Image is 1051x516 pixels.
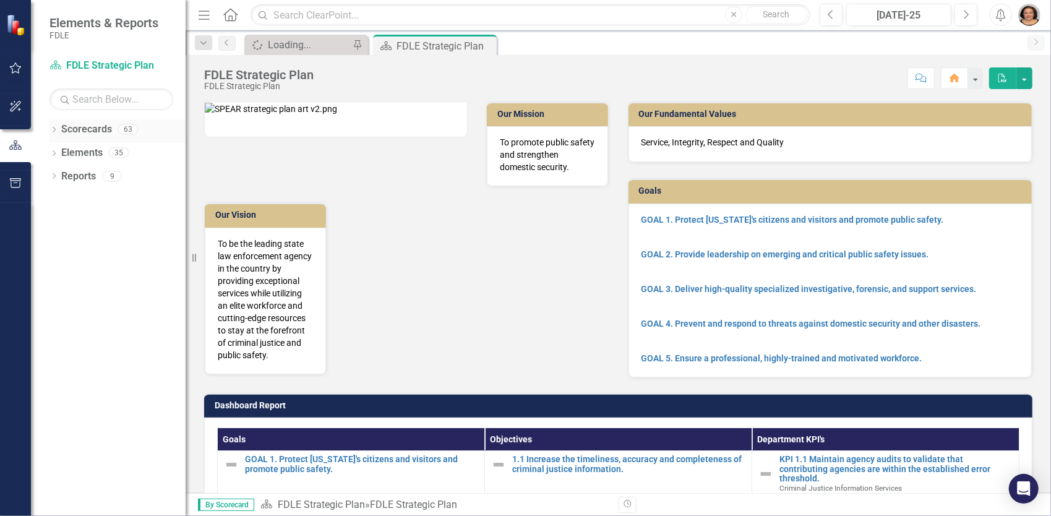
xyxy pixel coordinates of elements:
a: Loading... [247,37,350,53]
button: Search [745,6,807,24]
a: Scorecards [61,123,112,137]
a: GOAL 4. Prevent and respond to threats against domestic security and other disasters. [641,319,981,329]
a: FDLE Strategic Plan [278,499,365,510]
span: Search [763,9,790,19]
span: Criminal Justice Information Services [779,484,902,492]
p: To promote public safety and strengthen domestic security. [500,136,595,173]
img: Not Defined [758,467,773,481]
div: 9 [102,171,122,181]
span: By Scorecard [198,499,254,511]
a: GOAL 1. Protect [US_STATE]'s citizens and visitors and promote public safety. [245,455,478,474]
div: 35 [109,148,129,158]
div: 63 [118,124,138,135]
h3: Goals [639,186,1026,196]
div: FDLE Strategic Plan [397,38,494,54]
p: Service, Integrity, Respect and Quality [641,136,1019,148]
img: ClearPoint Strategy [6,14,28,36]
div: FDLE Strategic Plan [204,82,314,91]
img: Not Defined [224,457,239,472]
div: Open Intercom Messenger [1009,474,1039,504]
input: Search ClearPoint... [251,4,810,26]
img: Not Defined [491,457,506,472]
small: FDLE [49,30,158,40]
div: FDLE Strategic Plan [370,499,457,510]
input: Search Below... [49,88,173,110]
img: SPEAR strategic plan art v2.png [205,103,337,115]
a: Reports [61,170,96,184]
button: [DATE]-25 [846,4,951,26]
img: Nancy Verhine [1018,4,1040,26]
div: » [260,498,609,512]
h3: Our Mission [497,110,602,119]
div: FDLE Strategic Plan [204,68,314,82]
h3: Dashboard Report [215,401,1026,410]
div: Loading... [268,37,350,53]
h3: Our Vision [215,210,320,220]
h3: Our Fundamental Values [639,110,1026,119]
a: KPI 1.1 Maintain agency audits to validate that contributing agencies are within the established ... [779,455,1013,483]
a: GOAL 2. Provide leadership on emerging and critical public safety issues. [641,249,929,259]
a: 1.1 Increase the timeliness, accuracy and completeness of criminal justice information. [512,455,745,474]
a: GOAL 1. Protect [US_STATE]'s citizens and visitors and promote public safety. [641,215,944,225]
p: To be the leading state law enforcement agency in the country by providing exceptional services w... [218,238,313,361]
a: FDLE Strategic Plan [49,59,173,73]
div: [DATE]-25 [851,8,947,23]
span: Elements & Reports [49,15,158,30]
a: Elements [61,146,103,160]
a: GOAL 3. Deliver high-quality specialized investigative, forensic, and support services. [641,284,977,294]
a: GOAL 5. Ensure a professional, highly-trained and motivated workforce. [641,353,922,363]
